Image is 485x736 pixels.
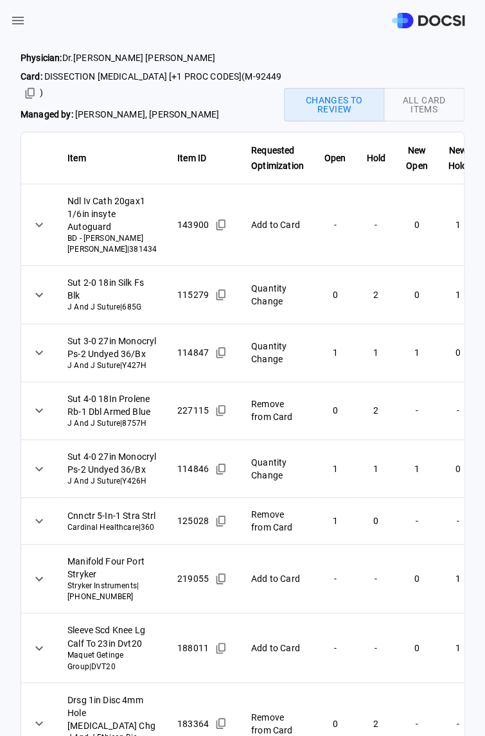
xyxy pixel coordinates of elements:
[211,343,231,362] button: Copied!
[67,476,157,487] span: J And J Suture | Y426H
[177,462,209,475] span: 114846
[438,324,478,381] td: 0
[438,381,478,439] td: -
[67,624,157,649] span: Sleeve Scd Knee Lg Calf To 23in Dvt20
[67,693,157,732] span: Drsg 1in Disc 4mm Hole [MEDICAL_DATA] Chg
[392,13,464,29] img: DOCSI Logo
[67,276,157,302] span: Sut 2-0 18in Silk Fs Blk
[21,109,73,119] strong: Managed by:
[21,70,284,103] span: DISSECTION [MEDICAL_DATA] [+1 PROC CODES] ( M-92449 )
[67,360,157,371] span: J And J Suture | Y427H
[177,572,209,585] span: 219055
[241,266,314,324] td: Quantity Change
[67,335,157,360] span: Sut 3-0 27in Monocryl Ps-2 Undyed 36/Bx
[211,638,231,658] button: Copied!
[406,145,428,171] strong: New Open
[67,522,157,533] span: Cardinal Healthcare | 360
[356,613,396,682] td: -
[241,613,314,682] td: Add to Card
[241,324,314,381] td: Quantity Change
[241,381,314,439] td: Remove from Card
[67,392,157,418] span: Sut 4-0 18In Prolene Rb-1 Dbl Armed Blue
[177,153,206,163] strong: Item ID
[177,346,209,359] span: 114847
[314,498,357,545] td: 1
[438,184,478,266] td: 1
[356,381,396,439] td: 2
[67,450,157,476] span: Sut 4-0 27in Monocryl Ps-2 Undyed 36/Bx
[396,545,438,613] td: 0
[67,418,157,429] span: J And J Suture | 8757H
[251,145,304,171] strong: Requested Optimization
[177,514,209,527] span: 125028
[241,498,314,545] td: Remove from Card
[314,266,357,324] td: 0
[356,184,396,266] td: -
[438,498,478,545] td: -
[314,381,357,439] td: 0
[284,88,384,121] button: Changes to Review
[211,511,231,530] button: Copied!
[177,717,209,730] span: 183364
[211,459,231,478] button: Copied!
[438,545,478,613] td: 1
[21,108,284,121] span: [PERSON_NAME], [PERSON_NAME]
[67,302,157,313] span: J And J Suture | 685G
[67,650,157,672] span: Maquet Getinge Group | DVT20
[21,53,62,63] strong: Physician:
[314,324,357,381] td: 1
[314,613,357,682] td: -
[356,266,396,324] td: 2
[211,714,231,733] button: Copied!
[177,288,209,301] span: 115279
[67,509,157,522] span: Cnnctr 5-In-1 Stra Strl
[396,381,438,439] td: -
[314,439,357,497] td: 1
[241,184,314,266] td: Add to Card
[211,569,231,588] button: Copied!
[211,401,231,420] button: Copied!
[211,285,231,304] button: Copied!
[396,498,438,545] td: -
[177,218,209,231] span: 143900
[384,88,464,121] button: All Card Items
[177,642,209,654] span: 188011
[356,439,396,497] td: 1
[356,498,396,545] td: 0
[211,215,231,234] button: Copied!
[241,545,314,613] td: Add to Card
[177,404,209,417] span: 227115
[396,439,438,497] td: 1
[356,324,396,381] td: 1
[67,555,157,581] span: Manifold Four Port Stryker
[67,233,157,255] span: BD - [PERSON_NAME] [PERSON_NAME] | 381434
[241,439,314,497] td: Quantity Change
[356,545,396,613] td: -
[324,153,346,163] strong: Open
[314,545,357,613] td: -
[396,324,438,381] td: 1
[448,145,468,171] strong: New Hold
[438,439,478,497] td: 0
[21,83,40,103] button: Copied!
[67,195,157,233] span: Ndl Iv Cath 20gax1 1/6in insyte Autoguard
[396,266,438,324] td: 0
[438,613,478,682] td: 1
[438,266,478,324] td: 1
[366,153,385,163] strong: Hold
[21,51,284,65] span: Dr. [PERSON_NAME] [PERSON_NAME]
[67,153,86,163] strong: Item
[314,184,357,266] td: -
[396,613,438,682] td: 0
[396,184,438,266] td: 0
[67,581,157,602] span: Stryker Instruments | [PHONE_NUMBER]
[21,71,42,82] strong: Card:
